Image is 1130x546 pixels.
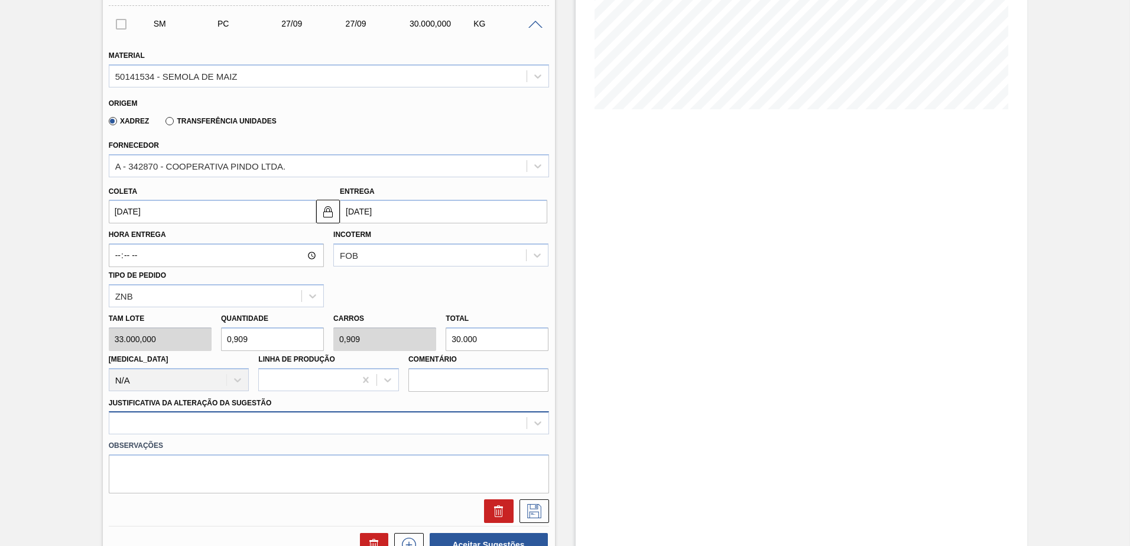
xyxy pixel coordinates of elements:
[109,141,159,149] label: Fornecedor
[165,117,276,125] label: Transferência Unidades
[333,314,364,323] label: Carros
[333,230,371,239] label: Incoterm
[109,51,145,60] label: Material
[470,19,542,28] div: KG
[215,19,286,28] div: Pedido de Compra
[343,19,414,28] div: 27/09/2025
[408,351,549,368] label: Comentário
[115,291,133,301] div: ZNB
[109,399,272,407] label: Justificativa da Alteração da Sugestão
[316,200,340,223] button: locked
[109,437,549,454] label: Observações
[109,187,137,196] label: Coleta
[109,200,316,223] input: dd/mm/yyyy
[340,251,358,261] div: FOB
[340,200,547,223] input: dd/mm/yyyy
[115,71,238,81] div: 50141534 - SEMOLA DE MAIZ
[109,226,324,243] label: Hora Entrega
[115,161,285,171] div: A - 342870 - COOPERATIVA PINDO LTDA.
[221,314,268,323] label: Quantidade
[109,271,166,279] label: Tipo de pedido
[109,117,150,125] label: Xadrez
[446,314,469,323] label: Total
[151,19,222,28] div: Sugestão Manual
[321,204,335,219] img: locked
[109,310,212,327] label: Tam lote
[109,99,138,108] label: Origem
[278,19,350,28] div: 27/09/2025
[258,355,335,363] label: Linha de Produção
[514,499,549,523] div: Salvar Sugestão
[478,499,514,523] div: Excluir Sugestão
[407,19,478,28] div: 30.000,000
[340,187,375,196] label: Entrega
[109,355,168,363] label: [MEDICAL_DATA]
